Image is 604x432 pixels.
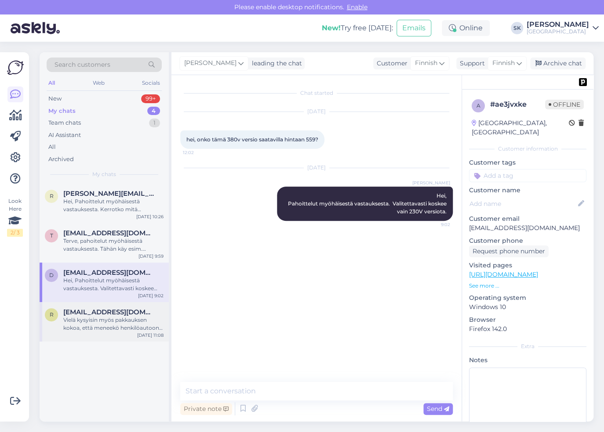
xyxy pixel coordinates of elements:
[63,190,155,198] span: rolf.qvarnstrom@saxby.fi
[469,324,586,334] p: Firefox 142.0
[149,119,160,127] div: 1
[579,78,587,86] img: pd
[469,270,538,278] a: [URL][DOMAIN_NAME]
[469,293,586,302] p: Operating system
[48,155,74,164] div: Archived
[186,136,318,143] span: hei, onko tämä 380v versio saatavilla hintaan 559?
[469,342,586,350] div: Extra
[469,214,586,223] p: Customer email
[183,149,216,156] span: 12:02
[397,20,431,36] button: Emails
[469,186,586,195] p: Customer name
[48,119,81,127] div: Team chats
[456,59,485,68] div: Support
[63,316,164,332] div: Vielä kysyisin myös pakkauksen kokoa, että meneekö henkilöautoon ilman peräkärryä :)
[469,302,586,312] p: Windows 10
[469,261,586,270] p: Visited pages
[469,245,549,257] div: Request phone number
[322,23,393,33] div: Try free [DATE]:
[7,229,23,237] div: 2 / 3
[530,58,586,69] div: Archive chat
[527,21,599,35] a: [PERSON_NAME][GEOGRAPHIC_DATA]
[138,253,164,259] div: [DATE] 9:59
[180,403,232,415] div: Private note
[184,58,237,68] span: [PERSON_NAME]
[63,308,155,316] span: raipe76@gmail.com
[492,58,515,68] span: Finnish
[545,100,584,109] span: Offline
[469,315,586,324] p: Browser
[373,59,408,68] div: Customer
[511,22,523,34] div: SK
[322,24,341,32] b: New!
[147,107,160,115] div: 4
[63,198,164,213] div: Hei, Pahoittelut myöhäisestä vastauksesta. Kerrotko mitä maksupalvelua yritit käyttää?
[472,119,569,137] div: [GEOGRAPHIC_DATA], [GEOGRAPHIC_DATA]
[50,311,54,318] span: r
[47,77,57,89] div: All
[92,170,116,178] span: My chats
[248,59,302,68] div: leading the chat
[63,277,164,292] div: Hei, Pahoittelut myöhäisestä vastauksesta. Valitettavasti koskee vain 230V versiota.
[141,94,160,103] div: 99+
[180,89,453,97] div: Chat started
[48,107,76,115] div: My chats
[7,197,23,237] div: Look Here
[288,192,448,215] span: Hei, Pahoittelut myöhäisestä vastauksesta. Valitettavasti koskee vain 230V versiota.
[63,229,155,237] span: Tapio.hannula56@gmail.com
[49,272,54,278] span: d
[415,58,437,68] span: Finnish
[469,145,586,153] div: Customer information
[412,180,450,186] span: [PERSON_NAME]
[50,232,53,239] span: T
[527,21,589,28] div: [PERSON_NAME]
[50,193,54,199] span: r
[55,60,110,69] span: Search customers
[469,282,586,290] p: See more ...
[344,3,370,11] span: Enable
[63,237,164,253] div: Terve, pahoitelut myöhäisestä vastauksesta. Tähän käy esim. vaihteistoöljy 68 / 75
[527,28,589,35] div: [GEOGRAPHIC_DATA]
[138,292,164,299] div: [DATE] 9:02
[137,332,164,338] div: [DATE] 11:08
[469,199,576,209] input: Add name
[140,77,162,89] div: Socials
[469,223,586,233] p: [EMAIL_ADDRESS][DOMAIN_NAME]
[180,108,453,115] div: [DATE]
[469,356,586,365] p: Notes
[48,94,62,103] div: New
[180,164,453,172] div: [DATE]
[442,20,490,36] div: Online
[417,221,450,228] span: 9:02
[63,269,155,277] span: danska@danska.com
[469,158,586,167] p: Customer tags
[7,59,24,76] img: Askly Logo
[490,99,545,110] div: # ae3jvxke
[48,131,81,140] div: AI Assistant
[136,213,164,220] div: [DATE] 10:26
[469,236,586,245] p: Customer phone
[469,169,586,182] input: Add a tag
[427,405,449,413] span: Send
[477,102,480,109] span: a
[91,77,106,89] div: Web
[48,143,56,151] div: All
